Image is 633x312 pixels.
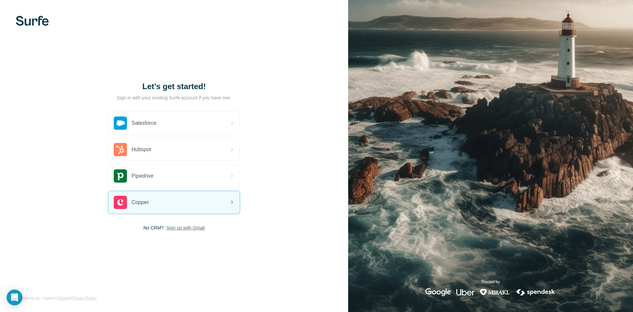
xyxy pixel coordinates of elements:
[114,143,127,156] img: hubspot's logo
[114,196,127,209] img: copper's logo
[16,16,49,26] img: Surfe's logo
[143,225,164,231] span: No CRM?
[7,290,22,305] div: Ouvrir le Messenger Intercom
[58,296,69,300] a: Terms
[425,288,451,296] img: google's logo
[132,146,151,154] span: Hubspot
[480,288,510,296] img: mirakl's logo
[166,225,205,231] button: Sign up with Gmail
[114,117,127,130] img: salesforce's logo
[117,94,231,101] p: Sign in with your existing Surfe account if you have one.
[132,119,157,127] span: Salesforce
[515,288,556,296] img: spendesk's logo
[16,295,97,301] span: By signing up, I agree to &
[132,172,154,180] span: Pipedrive
[108,81,240,92] h1: Let’s get started!
[114,169,127,183] img: pipedrive's logo
[481,279,500,285] p: Trusted by
[72,296,97,300] a: Privacy Policy
[456,288,474,296] img: uber's logo
[132,198,149,206] span: Copper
